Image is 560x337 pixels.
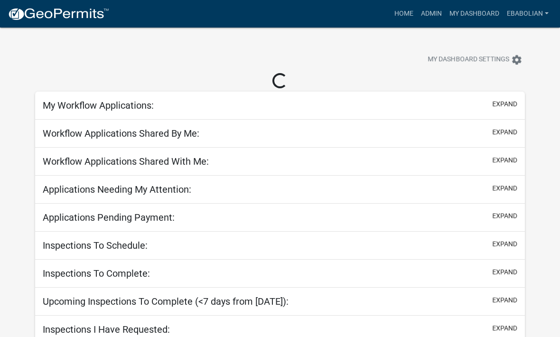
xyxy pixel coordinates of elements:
[492,323,517,333] button: expand
[511,54,523,66] i: settings
[43,296,289,307] h5: Upcoming Inspections To Complete (<7 days from [DATE]):
[492,211,517,221] button: expand
[43,128,199,139] h5: Workflow Applications Shared By Me:
[43,156,209,167] h5: Workflow Applications Shared With Me:
[43,324,170,335] h5: Inspections I Have Requested:
[446,5,503,23] a: My Dashboard
[492,183,517,193] button: expand
[492,127,517,137] button: expand
[492,99,517,109] button: expand
[43,212,175,223] h5: Applications Pending Payment:
[503,5,552,23] a: ebabolian
[391,5,417,23] a: Home
[43,184,191,195] h5: Applications Needing My Attention:
[420,50,530,69] button: My Dashboard Settingssettings
[492,239,517,249] button: expand
[492,155,517,165] button: expand
[492,295,517,305] button: expand
[43,100,154,111] h5: My Workflow Applications:
[428,54,509,66] span: My Dashboard Settings
[417,5,446,23] a: Admin
[43,268,150,279] h5: Inspections To Complete:
[492,267,517,277] button: expand
[43,240,148,251] h5: Inspections To Schedule:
